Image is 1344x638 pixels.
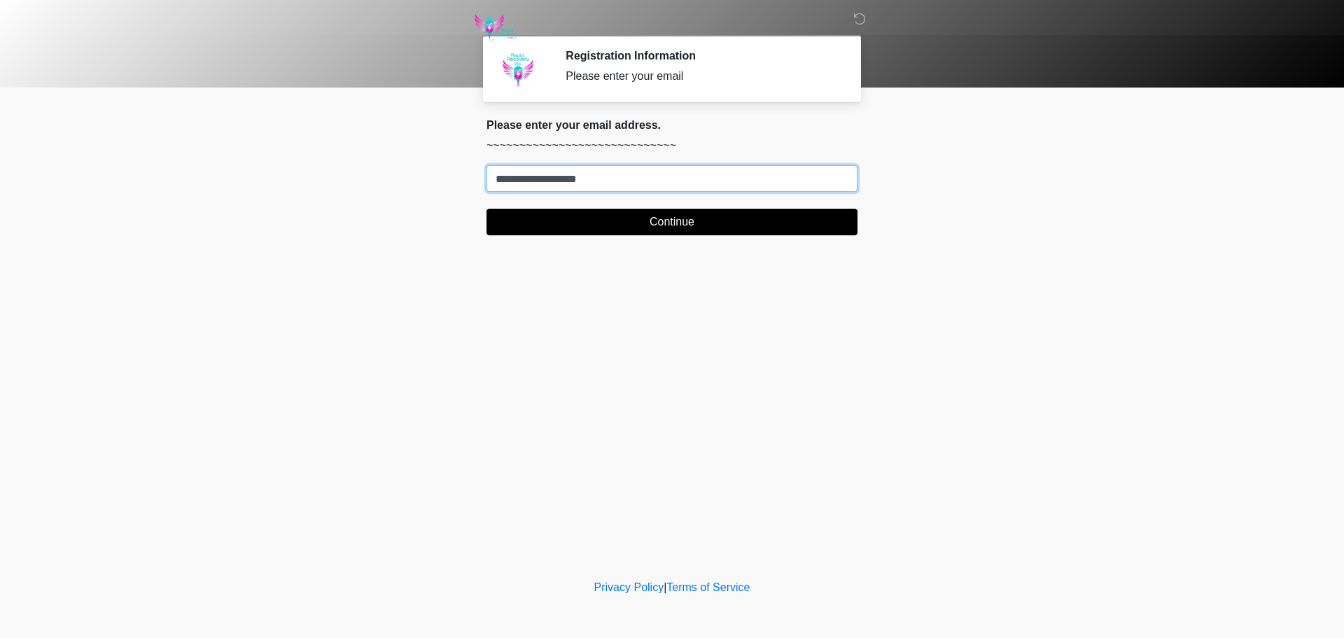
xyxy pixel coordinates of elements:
img: Rapid Recovery Mobile IV Logo [472,11,520,46]
a: Terms of Service [666,581,750,593]
a: Privacy Policy [594,581,664,593]
img: Agent Avatar [497,49,539,91]
button: Continue [486,209,857,235]
a: | [664,581,666,593]
div: Please enter your email [566,68,836,85]
p: ~~~~~~~~~~~~~~~~~~~~~~~~~~~~~ [486,137,857,154]
h2: Please enter your email address. [486,118,857,132]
